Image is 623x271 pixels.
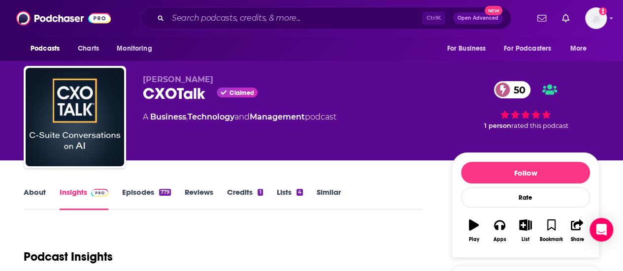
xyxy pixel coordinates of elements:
[141,7,511,30] div: Search podcasts, credits, & more...
[461,187,590,208] div: Rate
[159,189,171,196] div: 779
[143,75,213,84] span: [PERSON_NAME]
[78,42,99,56] span: Charts
[26,68,124,166] img: CXOTalk
[522,237,529,242] div: List
[585,7,607,29] img: User Profile
[533,10,550,27] a: Show notifications dropdown
[497,39,565,58] button: open menu
[485,6,502,15] span: New
[110,39,164,58] button: open menu
[227,187,262,210] a: Credits1
[563,39,599,58] button: open menu
[24,249,113,264] h1: Podcast Insights
[558,10,573,27] a: Show notifications dropdown
[461,162,590,183] button: Follow
[24,39,72,58] button: open menu
[484,122,511,129] span: 1 person
[143,111,336,123] div: A podcast
[250,112,305,121] a: Management
[458,16,498,21] span: Open Advanced
[599,7,607,15] svg: Add a profile image
[469,237,479,242] div: Play
[452,75,599,136] div: 50 1 personrated this podcast
[585,7,607,29] span: Logged in as eseto
[296,189,303,196] div: 4
[185,187,213,210] a: Reviews
[570,42,587,56] span: More
[453,12,503,24] button: Open AdvancedNew
[570,237,584,242] div: Share
[117,42,152,56] span: Monitoring
[24,187,46,210] a: About
[447,42,486,56] span: For Business
[31,42,60,56] span: Podcasts
[590,218,613,241] div: Open Intercom Messenger
[513,213,538,248] button: List
[188,112,234,121] a: Technology
[122,187,171,210] a: Episodes779
[168,10,422,26] input: Search podcasts, credits, & more...
[487,213,512,248] button: Apps
[422,12,445,25] span: Ctrl K
[60,187,108,210] a: InsightsPodchaser Pro
[16,9,111,28] img: Podchaser - Follow, Share and Rate Podcasts
[504,81,530,98] span: 50
[493,237,506,242] div: Apps
[585,7,607,29] button: Show profile menu
[538,213,564,248] button: Bookmark
[277,187,303,210] a: Lists4
[494,81,530,98] a: 50
[258,189,262,196] div: 1
[461,213,487,248] button: Play
[511,122,568,129] span: rated this podcast
[91,189,108,197] img: Podchaser Pro
[150,112,186,121] a: Business
[230,90,254,95] span: Claimed
[186,112,188,121] span: ,
[564,213,590,248] button: Share
[540,237,563,242] div: Bookmark
[504,42,551,56] span: For Podcasters
[317,187,341,210] a: Similar
[440,39,498,58] button: open menu
[234,112,250,121] span: and
[71,39,105,58] a: Charts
